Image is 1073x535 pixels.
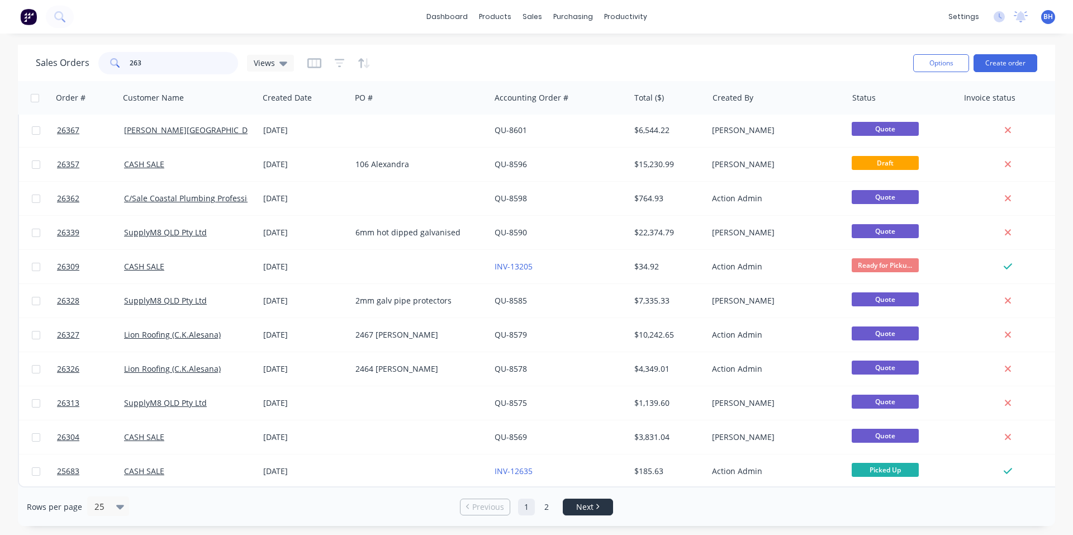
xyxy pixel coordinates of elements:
[852,190,919,204] span: Quote
[852,156,919,170] span: Draft
[634,227,700,238] div: $22,374.79
[712,466,836,477] div: Action Admin
[123,92,184,103] div: Customer Name
[495,159,527,169] a: QU-8596
[263,397,346,409] div: [DATE]
[57,363,79,375] span: 26326
[495,363,527,374] a: QU-8578
[712,125,836,136] div: [PERSON_NAME]
[517,8,548,25] div: sales
[495,193,527,203] a: QU-8598
[124,261,164,272] a: CASH SALE
[473,8,517,25] div: products
[57,329,79,340] span: 26327
[56,92,86,103] div: Order #
[712,159,836,170] div: [PERSON_NAME]
[852,395,919,409] span: Quote
[634,363,700,375] div: $4,349.01
[495,397,527,408] a: QU-8575
[852,429,919,443] span: Quote
[124,125,264,135] a: [PERSON_NAME][GEOGRAPHIC_DATA]
[36,58,89,68] h1: Sales Orders
[57,227,79,238] span: 26339
[472,501,504,513] span: Previous
[57,250,124,283] a: 26309
[634,92,664,103] div: Total ($)
[355,329,479,340] div: 2467 [PERSON_NAME]
[634,193,700,204] div: $764.93
[263,363,346,375] div: [DATE]
[713,92,753,103] div: Created By
[124,397,207,408] a: SupplyM8 QLD Pty Ltd
[57,193,79,204] span: 26362
[20,8,37,25] img: Factory
[634,159,700,170] div: $15,230.99
[964,92,1015,103] div: Invoice status
[57,182,124,215] a: 26362
[712,397,836,409] div: [PERSON_NAME]
[57,261,79,272] span: 26309
[263,432,346,443] div: [DATE]
[57,386,124,420] a: 26313
[421,8,473,25] a: dashboard
[852,463,919,477] span: Picked Up
[57,420,124,454] a: 26304
[495,125,527,135] a: QU-8601
[495,432,527,442] a: QU-8569
[57,397,79,409] span: 26313
[263,329,346,340] div: [DATE]
[712,227,836,238] div: [PERSON_NAME]
[852,92,876,103] div: Status
[124,363,221,374] a: Lion Roofing (C.K.Alesana)
[634,261,700,272] div: $34.92
[495,295,527,306] a: QU-8585
[355,92,373,103] div: PO #
[634,432,700,443] div: $3,831.04
[576,501,594,513] span: Next
[495,261,533,272] a: INV-13205
[263,227,346,238] div: [DATE]
[852,258,919,272] span: Ready for Picku...
[57,466,79,477] span: 25683
[712,295,836,306] div: [PERSON_NAME]
[124,466,164,476] a: CASH SALE
[355,363,479,375] div: 2464 [PERSON_NAME]
[263,125,346,136] div: [DATE]
[852,292,919,306] span: Quote
[355,295,479,306] div: 2mm galv pipe protectors
[124,295,207,306] a: SupplyM8 QLD Pty Ltd
[355,227,479,238] div: 6mm hot dipped galvanised
[57,295,79,306] span: 26328
[455,499,618,515] ul: Pagination
[57,159,79,170] span: 26357
[263,295,346,306] div: [DATE]
[495,329,527,340] a: QU-8579
[57,432,79,443] span: 26304
[495,92,568,103] div: Accounting Order #
[712,329,836,340] div: Action Admin
[57,216,124,249] a: 26339
[852,326,919,340] span: Quote
[712,432,836,443] div: [PERSON_NAME]
[124,159,164,169] a: CASH SALE
[27,501,82,513] span: Rows per page
[495,227,527,238] a: QU-8590
[124,329,221,340] a: Lion Roofing (C.K.Alesana)
[913,54,969,72] button: Options
[130,52,239,74] input: Search...
[634,397,700,409] div: $1,139.60
[263,159,346,170] div: [DATE]
[943,8,985,25] div: settings
[263,466,346,477] div: [DATE]
[57,454,124,488] a: 25683
[57,318,124,352] a: 26327
[852,122,919,136] span: Quote
[852,224,919,238] span: Quote
[599,8,653,25] div: productivity
[124,227,207,238] a: SupplyM8 QLD Pty Ltd
[495,466,533,476] a: INV-12635
[1043,12,1053,22] span: BH
[263,261,346,272] div: [DATE]
[124,193,295,203] a: C/Sale Coastal Plumbing Professionals Pty Ltd
[563,501,613,513] a: Next page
